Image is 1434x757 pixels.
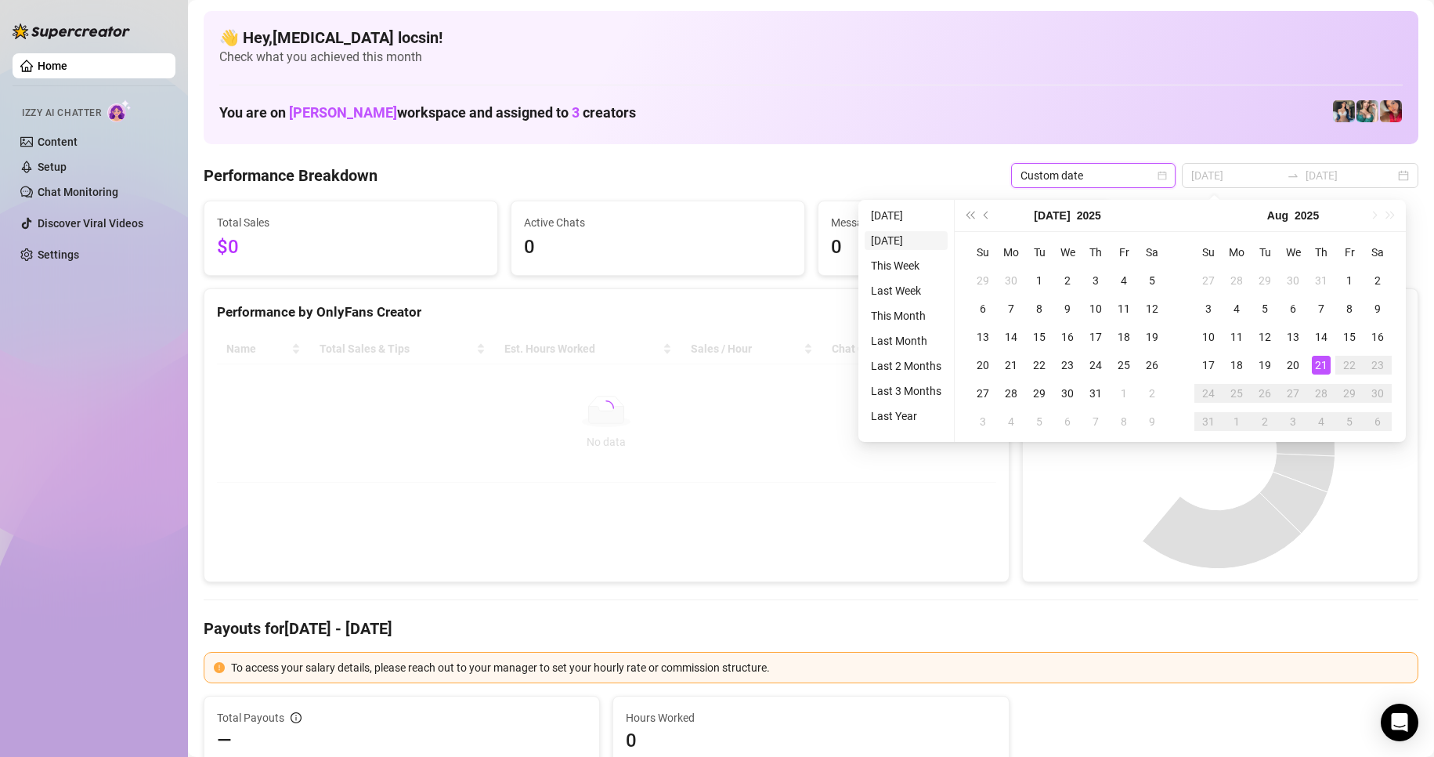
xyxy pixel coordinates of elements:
h1: You are on workspace and assigned to creators [219,104,636,121]
li: This Week [865,256,948,275]
div: 28 [1002,384,1020,403]
td: 2025-08-02 [1364,266,1392,295]
td: 2025-08-03 [969,407,997,436]
div: 8 [1030,299,1049,318]
div: 10 [1199,328,1218,346]
li: [DATE] [865,231,948,250]
div: 13 [973,328,992,346]
span: 3 [572,104,580,121]
div: 19 [1143,328,1161,346]
div: 30 [1284,271,1302,290]
div: 30 [1002,271,1020,290]
div: 21 [1002,356,1020,375]
div: 16 [1058,328,1077,346]
th: Th [1082,238,1110,266]
span: info-circle [291,712,302,723]
img: Zaddy [1356,100,1378,122]
td: 2025-08-22 [1335,351,1364,379]
td: 2025-08-07 [1307,295,1335,323]
td: 2025-08-11 [1223,323,1251,351]
td: 2025-07-03 [1082,266,1110,295]
td: 2025-07-09 [1053,295,1082,323]
div: 2 [1143,384,1161,403]
span: swap-right [1287,169,1299,182]
div: 7 [1086,412,1105,431]
td: 2025-08-30 [1364,379,1392,407]
div: 4 [1114,271,1133,290]
td: 2025-07-28 [1223,266,1251,295]
div: 2 [1058,271,1077,290]
td: 2025-07-31 [1307,266,1335,295]
button: Choose a year [1077,200,1101,231]
td: 2025-08-24 [1194,379,1223,407]
td: 2025-08-28 [1307,379,1335,407]
span: Hours Worked [626,709,995,726]
h4: Performance Breakdown [204,165,377,187]
div: 12 [1255,328,1274,346]
div: 11 [1227,328,1246,346]
img: AI Chatter [107,100,132,122]
div: 18 [1227,356,1246,375]
td: 2025-06-29 [969,266,997,295]
div: 25 [1227,384,1246,403]
td: 2025-08-05 [1025,407,1053,436]
input: Start date [1191,167,1280,184]
div: 23 [1058,356,1077,375]
img: Katy [1333,100,1355,122]
th: Su [969,238,997,266]
td: 2025-07-07 [997,295,1025,323]
th: Tu [1251,238,1279,266]
a: Setup [38,161,67,173]
td: 2025-08-16 [1364,323,1392,351]
span: calendar [1158,171,1167,180]
td: 2025-08-18 [1223,351,1251,379]
td: 2025-08-17 [1194,351,1223,379]
td: 2025-09-03 [1279,407,1307,436]
td: 2025-08-26 [1251,379,1279,407]
div: 15 [1340,328,1359,346]
div: 16 [1368,328,1387,346]
span: [PERSON_NAME] [289,104,397,121]
div: 22 [1340,356,1359,375]
td: 2025-07-19 [1138,323,1166,351]
span: Messages Sent [831,214,1099,231]
div: To access your salary details, please reach out to your manager to set your hourly rate or commis... [231,659,1408,676]
td: 2025-09-05 [1335,407,1364,436]
td: 2025-07-31 [1082,379,1110,407]
td: 2025-08-09 [1138,407,1166,436]
td: 2025-08-10 [1194,323,1223,351]
span: Total Sales [217,214,485,231]
td: 2025-07-12 [1138,295,1166,323]
td: 2025-09-01 [1223,407,1251,436]
div: 10 [1086,299,1105,318]
th: Sa [1138,238,1166,266]
div: 5 [1030,412,1049,431]
div: 6 [973,299,992,318]
td: 2025-07-26 [1138,351,1166,379]
td: 2025-07-06 [969,295,997,323]
div: 20 [973,356,992,375]
div: 18 [1114,328,1133,346]
li: [DATE] [865,206,948,225]
li: Last Month [865,331,948,350]
a: Chat Monitoring [38,186,118,198]
span: $0 [217,233,485,263]
td: 2025-06-30 [997,266,1025,295]
div: 1 [1340,271,1359,290]
h4: Payouts for [DATE] - [DATE] [204,618,1418,639]
div: 1 [1227,412,1246,431]
span: Check what you achieved this month [219,49,1403,66]
li: This Month [865,306,948,325]
h4: 👋 Hey, [MEDICAL_DATA] locsin ! [219,27,1403,49]
div: 6 [1368,412,1387,431]
td: 2025-08-06 [1279,295,1307,323]
td: 2025-07-10 [1082,295,1110,323]
div: 11 [1114,299,1133,318]
td: 2025-08-31 [1194,407,1223,436]
td: 2025-08-19 [1251,351,1279,379]
div: 5 [1340,412,1359,431]
div: 26 [1255,384,1274,403]
img: Vanessa [1380,100,1402,122]
th: Mo [997,238,1025,266]
div: 8 [1340,299,1359,318]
